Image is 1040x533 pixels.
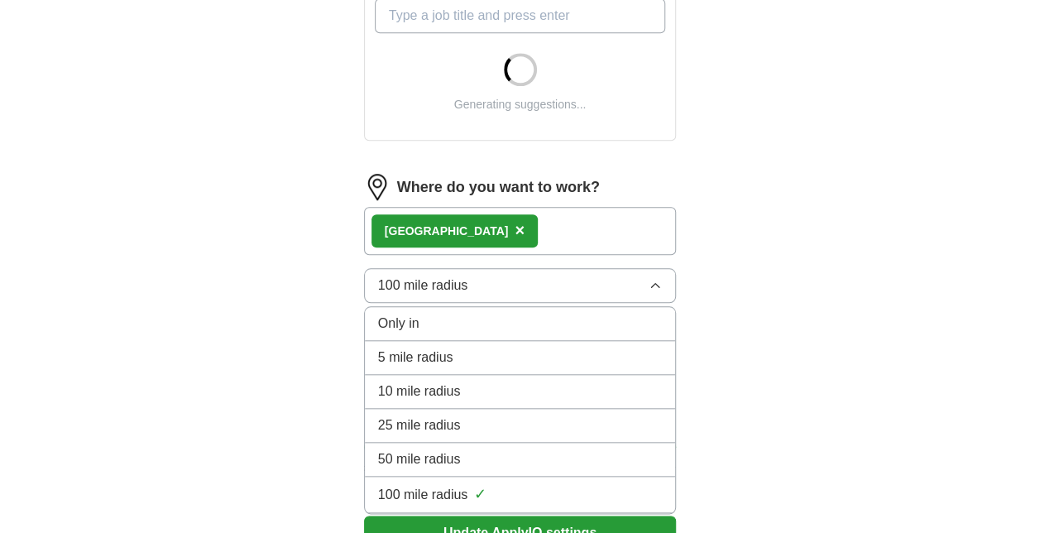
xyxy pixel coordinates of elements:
[515,218,525,243] button: ×
[378,314,419,334] span: Only in
[378,449,461,469] span: 50 mile radius
[454,96,587,113] div: Generating suggestions...
[364,174,391,200] img: location.png
[474,483,486,506] span: ✓
[385,223,509,240] div: [GEOGRAPHIC_DATA]
[515,221,525,239] span: ×
[378,348,453,367] span: 5 mile radius
[378,276,468,295] span: 100 mile radius
[364,268,677,303] button: 100 mile radius
[378,382,461,401] span: 10 mile radius
[397,176,600,199] label: Where do you want to work?
[378,485,468,505] span: 100 mile radius
[378,415,461,435] span: 25 mile radius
